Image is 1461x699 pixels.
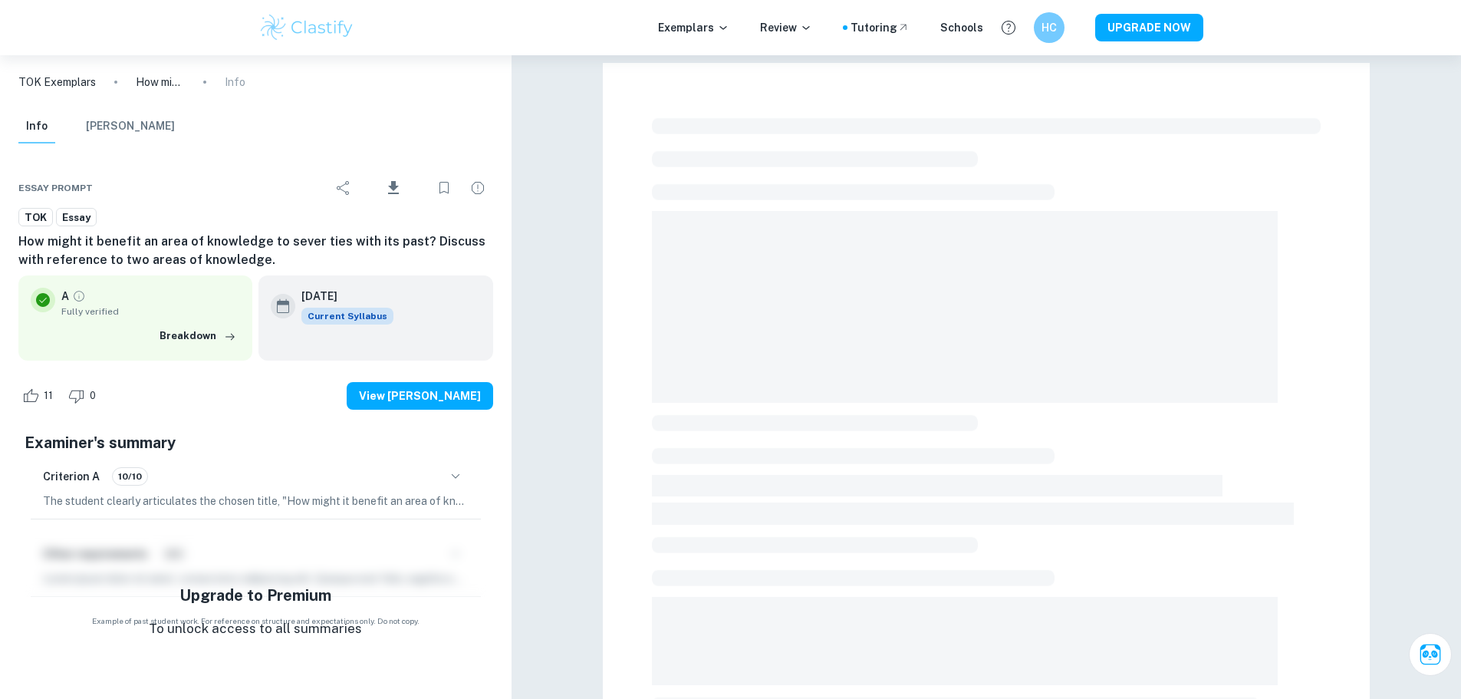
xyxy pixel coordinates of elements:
h5: Examiner's summary [25,431,487,454]
p: Info [225,74,245,91]
span: TOK [19,210,52,226]
div: Download [362,168,426,208]
div: Bookmark [429,173,459,203]
span: Essay [57,210,96,226]
h6: [DATE] [301,288,381,305]
a: TOK Exemplars [18,74,96,91]
p: Exemplars [658,19,729,36]
p: How might it benefit an area of knowledge to sever ties with its past? Discuss with reference to ... [136,74,185,91]
h5: Upgrade to Premium [179,584,331,607]
button: [PERSON_NAME] [86,110,175,143]
p: A [61,288,69,305]
span: Example of past student work. For reference on structure and expectations only. Do not copy. [18,615,493,627]
h6: HC [1040,19,1058,36]
a: Tutoring [851,19,910,36]
span: Essay prompt [18,181,93,195]
p: The student clearly articulates the chosen title, "How might it benefit an area of knowledge to s... [43,493,469,509]
div: Report issue [462,173,493,203]
span: Fully verified [61,305,240,318]
button: Breakdown [156,325,240,348]
button: Info [18,110,55,143]
a: Grade fully verified [72,289,86,303]
span: 11 [35,388,61,404]
a: Schools [940,19,983,36]
button: UPGRADE NOW [1095,14,1203,41]
a: TOK [18,208,53,227]
p: Review [760,19,812,36]
p: To unlock access to all summaries [149,619,362,639]
button: Help and Feedback [995,15,1022,41]
a: Essay [56,208,97,227]
div: Dislike [64,384,104,408]
button: View [PERSON_NAME] [347,382,493,410]
div: Share [328,173,359,203]
h6: Criterion A [43,468,100,485]
div: This exemplar is based on the current syllabus. Feel free to refer to it for inspiration/ideas wh... [301,308,393,325]
button: Ask Clai [1409,633,1452,676]
div: Like [18,384,61,408]
span: Current Syllabus [301,308,393,325]
button: HC [1034,12,1064,43]
h6: How might it benefit an area of knowledge to sever ties with its past? Discuss with reference to ... [18,232,493,269]
span: 0 [81,388,104,404]
img: Clastify logo [258,12,356,43]
span: 10/10 [113,470,147,483]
